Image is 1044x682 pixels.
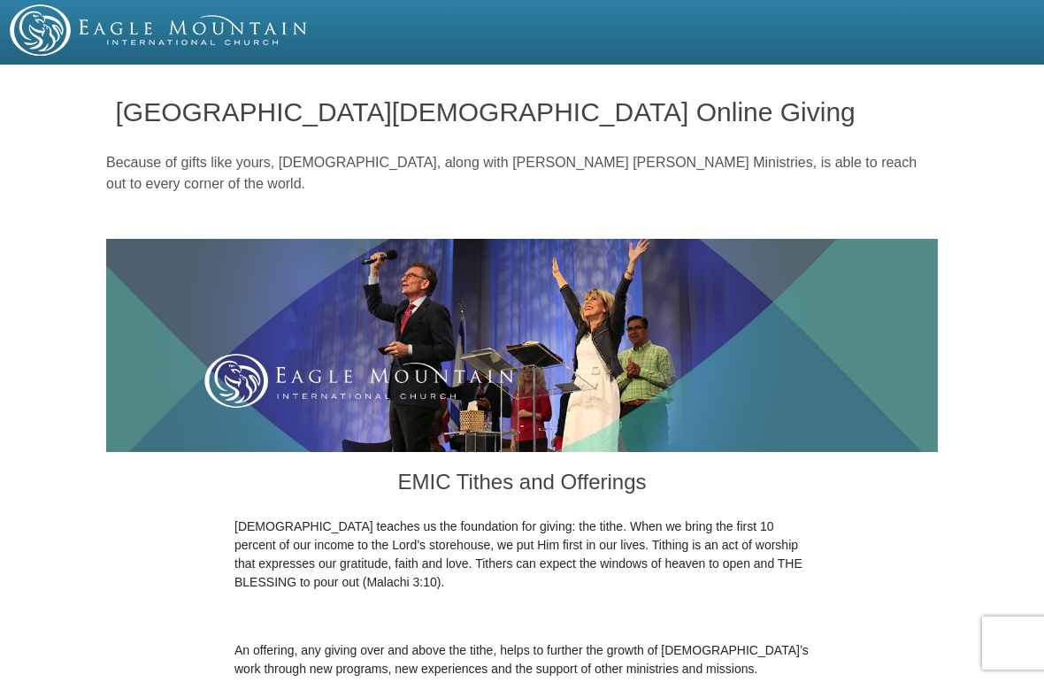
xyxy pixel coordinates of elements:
[116,97,929,126] h1: [GEOGRAPHIC_DATA][DEMOGRAPHIC_DATA] Online Giving
[234,517,810,592] p: [DEMOGRAPHIC_DATA] teaches us the foundation for giving: the tithe. When we bring the first 10 pe...
[234,641,810,678] p: An offering, any giving over and above the tithe, helps to further the growth of [DEMOGRAPHIC_DAT...
[106,152,938,195] p: Because of gifts like yours, [DEMOGRAPHIC_DATA], along with [PERSON_NAME] [PERSON_NAME] Ministrie...
[234,452,810,517] h3: EMIC Tithes and Offerings
[10,4,309,56] img: EMIC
